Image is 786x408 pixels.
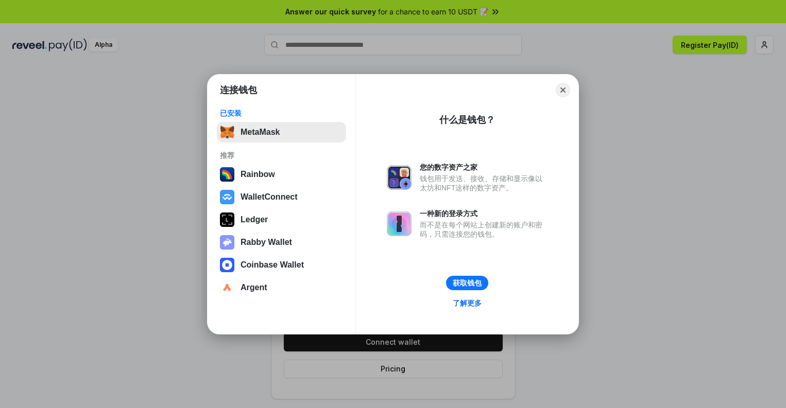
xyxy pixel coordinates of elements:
button: Close [556,83,570,97]
div: 一种新的登录方式 [420,209,548,218]
div: MetaMask [241,128,280,137]
div: 获取钱包 [453,278,482,288]
div: 钱包用于发送、接收、存储和显示像以太坊和NFT这样的数字资产。 [420,174,548,192]
img: svg+xml,%3Csvg%20xmlns%3D%22http%3A%2F%2Fwww.w3.org%2F2000%2Fsvg%22%20width%3D%2228%22%20height%3... [220,212,234,227]
div: Rainbow [241,170,275,179]
img: svg+xml,%3Csvg%20xmlns%3D%22http%3A%2F%2Fwww.w3.org%2F2000%2Fsvg%22%20fill%3D%22none%22%20viewBox... [387,211,412,236]
button: MetaMask [217,122,346,143]
img: svg+xml,%3Csvg%20width%3D%2228%22%20height%3D%2228%22%20viewBox%3D%220%200%2028%2028%22%20fill%3D... [220,280,234,295]
div: Rabby Wallet [241,238,292,247]
div: Coinbase Wallet [241,260,304,270]
div: WalletConnect [241,192,298,202]
button: Rabby Wallet [217,232,346,253]
button: Ledger [217,209,346,230]
img: svg+xml,%3Csvg%20width%3D%2228%22%20height%3D%2228%22%20viewBox%3D%220%200%2028%2028%22%20fill%3D... [220,258,234,272]
div: 推荐 [220,151,343,160]
button: Coinbase Wallet [217,255,346,275]
img: svg+xml,%3Csvg%20fill%3D%22none%22%20height%3D%2233%22%20viewBox%3D%220%200%2035%2033%22%20width%... [220,125,234,139]
div: 什么是钱包？ [439,114,495,126]
img: svg+xml,%3Csvg%20width%3D%22120%22%20height%3D%22120%22%20viewBox%3D%220%200%20120%20120%22%20fil... [220,167,234,182]
a: 了解更多 [447,296,488,310]
h1: 连接钱包 [220,84,257,96]
div: 了解更多 [453,298,482,308]
img: svg+xml,%3Csvg%20width%3D%2228%22%20height%3D%2228%22%20viewBox%3D%220%200%2028%2028%22%20fill%3D... [220,190,234,204]
div: 已安装 [220,109,343,118]
button: 获取钱包 [446,276,488,290]
div: Ledger [241,215,268,224]
img: svg+xml,%3Csvg%20xmlns%3D%22http%3A%2F%2Fwww.w3.org%2F2000%2Fsvg%22%20fill%3D%22none%22%20viewBox... [220,235,234,250]
div: 而不是在每个网站上创建新的账户和密码，只需连接您的钱包。 [420,220,548,239]
img: svg+xml,%3Csvg%20xmlns%3D%22http%3A%2F%2Fwww.w3.org%2F2000%2Fsvg%22%20fill%3D%22none%22%20viewBox... [387,165,412,190]
button: Argent [217,277,346,298]
button: Rainbow [217,164,346,185]
button: WalletConnect [217,187,346,207]
div: Argent [241,283,267,292]
div: 您的数字资产之家 [420,163,548,172]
